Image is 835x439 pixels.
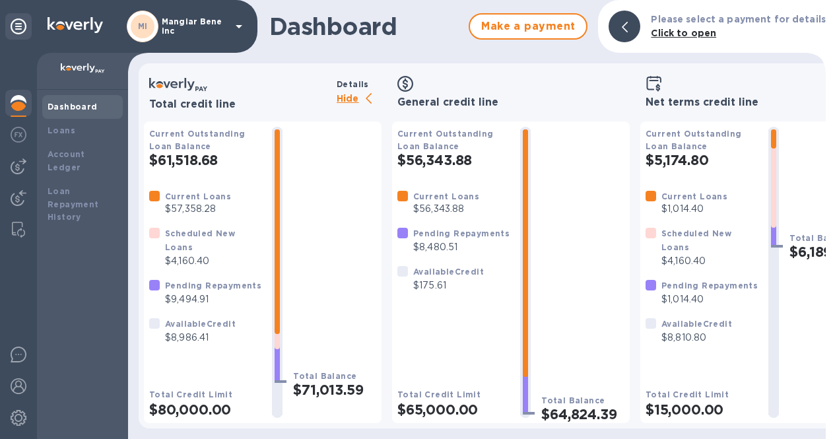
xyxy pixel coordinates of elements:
[165,331,236,345] p: $8,986.41
[149,152,261,168] h2: $61,518.68
[646,129,742,151] b: Current Outstanding Loan Balance
[661,331,732,345] p: $8,810.80
[651,28,716,38] b: Click to open
[397,129,494,151] b: Current Outstanding Loan Balance
[11,127,26,143] img: Foreign exchange
[646,389,729,399] b: Total Credit Limit
[48,186,99,222] b: Loan Repayment History
[413,279,484,292] p: $175.61
[5,13,32,40] div: Unpin categories
[293,382,376,398] h2: $71,013.59
[293,371,356,381] b: Total Balance
[413,240,510,254] p: $8,480.51
[651,14,826,24] b: Please select a payment for details
[269,13,462,40] h1: Dashboard
[646,401,758,418] h2: $15,000.00
[646,152,758,168] h2: $5,174.80
[149,389,232,399] b: Total Credit Limit
[661,202,727,216] p: $1,014.40
[397,152,510,168] h2: $56,343.88
[413,228,510,238] b: Pending Repayments
[138,21,148,31] b: MI
[413,202,479,216] p: $56,343.88
[661,292,758,306] p: $1,014.40
[541,395,605,405] b: Total Balance
[48,149,85,172] b: Account Ledger
[48,17,103,33] img: Logo
[541,406,624,422] h2: $64,824.39
[165,191,231,201] b: Current Loans
[397,401,510,418] h2: $65,000.00
[149,401,261,418] h2: $80,000.00
[48,125,75,135] b: Loans
[165,228,235,252] b: Scheduled New Loans
[397,389,481,399] b: Total Credit Limit
[48,102,98,112] b: Dashboard
[661,228,731,252] b: Scheduled New Loans
[661,319,732,329] b: Available Credit
[397,96,624,109] h3: General credit line
[413,267,484,277] b: Available Credit
[162,17,228,36] p: Mangiar Bene inc
[165,292,261,306] p: $9,494.91
[337,79,369,89] b: Details
[165,281,261,290] b: Pending Repayments
[165,319,236,329] b: Available Credit
[149,129,246,151] b: Current Outstanding Loan Balance
[661,281,758,290] b: Pending Repayments
[165,202,231,216] p: $57,358.28
[149,98,331,111] h3: Total credit line
[337,91,382,108] p: Hide
[469,13,587,40] button: Make a payment
[661,254,758,268] p: $4,160.40
[481,18,576,34] span: Make a payment
[661,191,727,201] b: Current Loans
[165,254,261,268] p: $4,160.40
[413,191,479,201] b: Current Loans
